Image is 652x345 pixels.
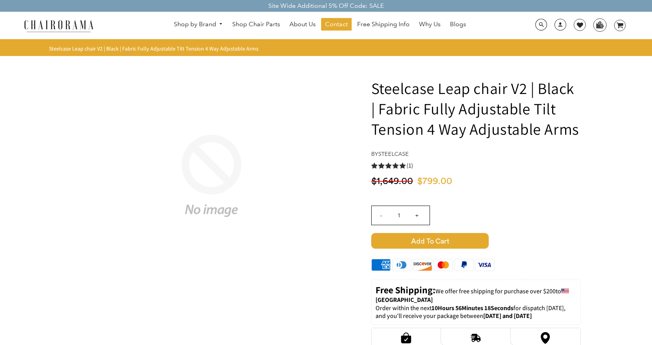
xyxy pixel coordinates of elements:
span: (1) [406,162,413,170]
img: WhatsApp_Image_2024-07-12_at_16.23.01.webp [594,19,606,31]
span: Why Us [419,20,441,29]
strong: [DATE] and [DATE] [483,312,532,320]
span: Contact [325,20,348,29]
span: About Us [289,20,316,29]
img: chairorama [20,19,98,33]
input: + [408,206,426,225]
span: $1,649.00 [371,177,413,186]
span: Blogs [450,20,466,29]
span: Steelcase Leap chair V2 | Black | Fabric Fully Adjustable Tilt Tension 4 Way Adjustable Arms [49,45,258,52]
a: Free Shipping Info [353,18,414,31]
span: Shop Chair Parts [232,20,280,29]
p: to [376,284,576,304]
span: Free Shipping Info [357,20,410,29]
h4: by [371,151,581,157]
a: Why Us [415,18,444,31]
a: About Us [285,18,320,31]
h1: Steelcase Leap chair V2 | Black | Fabric Fully Adjustable Tilt Tension 4 Way Adjustable Arms [371,78,581,139]
button: Add to Cart [371,233,581,249]
a: Shop by Brand [170,18,227,31]
input: - [372,206,390,225]
p: Order within the next for dispatch [DATE], and you'll receive your package between [376,304,576,321]
nav: DesktopNavigation [131,18,509,33]
span: $799.00 [417,177,452,186]
span: Add to Cart [371,233,489,249]
a: Contact [321,18,352,31]
strong: Free Shipping: [376,284,435,296]
a: Blogs [446,18,470,31]
a: 5.0 rating (1 votes) [371,161,581,170]
strong: [GEOGRAPHIC_DATA] [376,296,433,304]
span: 10Hours 56Minutes 18Seconds [432,304,513,312]
a: Shop Chair Parts [228,18,284,31]
a: Steelcase [378,150,409,157]
nav: breadcrumbs [49,45,261,52]
span: We offer free shipping for purchase over $200 [435,287,556,295]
